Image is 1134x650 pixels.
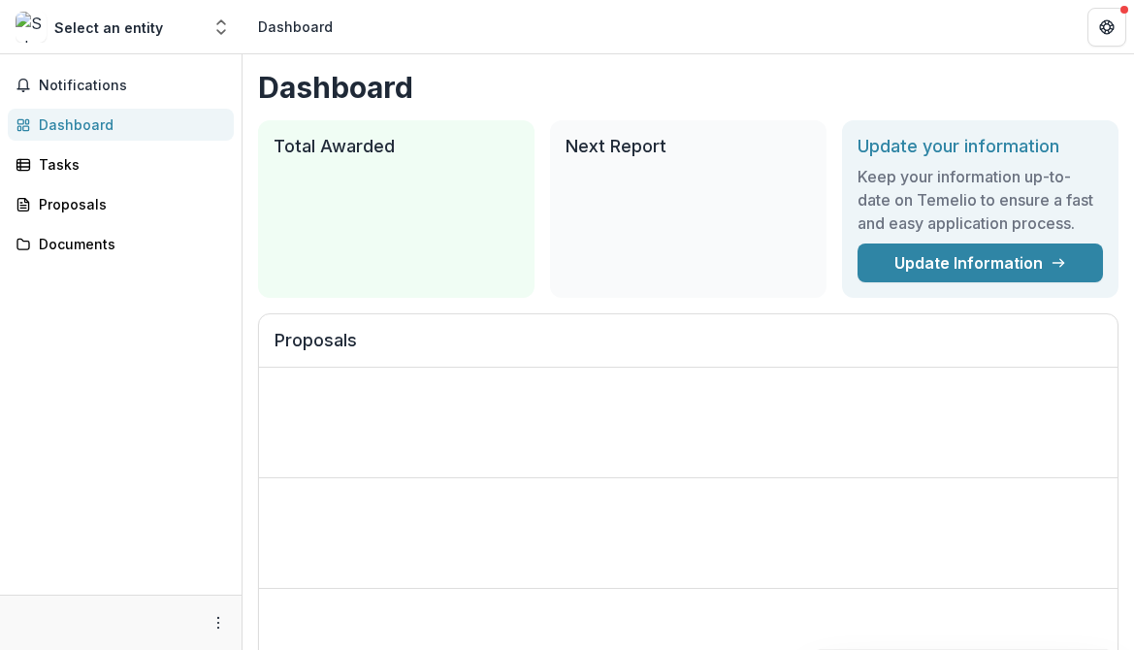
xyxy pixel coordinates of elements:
button: Notifications [8,70,234,101]
h2: Proposals [275,330,1102,367]
button: Open entity switcher [208,8,235,47]
h2: Total Awarded [274,136,519,157]
button: Get Help [1087,8,1126,47]
a: Update Information [858,244,1103,282]
button: More [207,611,230,634]
span: Notifications [39,78,226,94]
div: Documents [39,234,218,254]
a: Dashboard [8,109,234,141]
h3: Keep your information up-to-date on Temelio to ensure a fast and easy application process. [858,165,1103,235]
div: Dashboard [258,16,333,37]
h1: Dashboard [258,70,1118,105]
div: Select an entity [54,17,163,38]
a: Proposals [8,188,234,220]
nav: breadcrumb [250,13,340,41]
div: Dashboard [39,114,218,135]
h2: Next Report [566,136,811,157]
div: Tasks [39,154,218,175]
img: Select an entity [16,12,47,43]
div: Proposals [39,194,218,214]
h2: Update your information [858,136,1103,157]
a: Tasks [8,148,234,180]
a: Documents [8,228,234,260]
